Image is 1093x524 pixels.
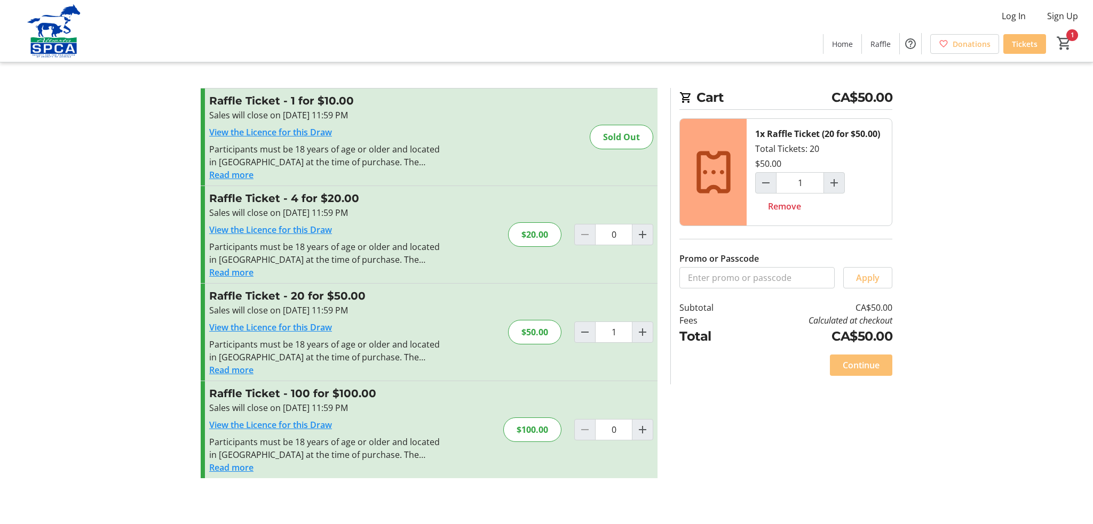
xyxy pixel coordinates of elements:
[1047,10,1078,22] span: Sign Up
[843,359,880,372] span: Continue
[209,266,254,279] button: Read more
[575,322,595,342] button: Decrement by one
[679,301,741,314] td: Subtotal
[930,34,999,54] a: Donations
[679,267,835,288] input: Enter promo or passcode
[209,288,442,304] h3: Raffle Ticket - 20 for $50.00
[209,224,332,236] a: View the Licence for this Draw
[953,38,991,50] span: Donations
[209,126,332,138] a: View the Licence for this Draw
[595,321,632,343] input: Raffle Ticket Quantity
[209,109,442,122] div: Sales will close on [DATE] 11:59 PM
[755,127,880,140] div: 1x Raffle Ticket (20 for $50.00)
[1055,34,1074,53] button: Cart
[741,327,892,346] td: CA$50.00
[209,419,332,431] a: View the Licence for this Draw
[856,271,880,284] span: Apply
[830,354,892,376] button: Continue
[209,190,442,206] h3: Raffle Ticket - 4 for $20.00
[823,34,861,54] a: Home
[595,419,632,440] input: Raffle Ticket Quantity
[209,93,442,109] h3: Raffle Ticket - 1 for $10.00
[824,173,844,193] button: Increment by one
[209,321,332,333] a: View the Licence for this Draw
[993,7,1034,25] button: Log In
[209,143,442,168] div: Participants must be 18 years of age or older and located in [GEOGRAPHIC_DATA] at the time of pur...
[741,314,892,327] td: Calculated at checkout
[747,119,892,225] div: Total Tickets: 20
[209,364,254,376] button: Read more
[503,417,561,442] div: $100.00
[632,224,653,245] button: Increment by one
[632,322,653,342] button: Increment by one
[870,38,891,50] span: Raffle
[209,168,254,181] button: Read more
[209,436,442,461] div: Participants must be 18 years of age or older and located in [GEOGRAPHIC_DATA] at the time of pur...
[755,157,781,170] div: $50.00
[1012,38,1037,50] span: Tickets
[776,172,824,194] input: Raffle Ticket (20 for $50.00) Quantity
[209,240,442,266] div: Participants must be 18 years of age or older and located in [GEOGRAPHIC_DATA] at the time of pur...
[832,38,853,50] span: Home
[209,304,442,317] div: Sales will close on [DATE] 11:59 PM
[508,320,561,344] div: $50.00
[862,34,899,54] a: Raffle
[768,200,801,213] span: Remove
[6,4,101,58] img: Alberta SPCA's Logo
[756,173,776,193] button: Decrement by one
[590,125,653,149] div: Sold Out
[209,385,442,401] h3: Raffle Ticket - 100 for $100.00
[679,327,741,346] td: Total
[843,267,892,288] button: Apply
[755,196,814,217] button: Remove
[209,338,442,364] div: Participants must be 18 years of age or older and located in [GEOGRAPHIC_DATA] at the time of pur...
[1002,10,1026,22] span: Log In
[209,461,254,474] button: Read more
[900,33,921,54] button: Help
[508,222,561,247] div: $20.00
[209,206,442,219] div: Sales will close on [DATE] 11:59 PM
[831,88,892,107] span: CA$50.00
[679,88,892,110] h2: Cart
[741,301,892,314] td: CA$50.00
[1039,7,1087,25] button: Sign Up
[632,420,653,440] button: Increment by one
[1003,34,1046,54] a: Tickets
[209,401,442,414] div: Sales will close on [DATE] 11:59 PM
[679,252,759,265] label: Promo or Passcode
[595,224,632,245] input: Raffle Ticket Quantity
[679,314,741,327] td: Fees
